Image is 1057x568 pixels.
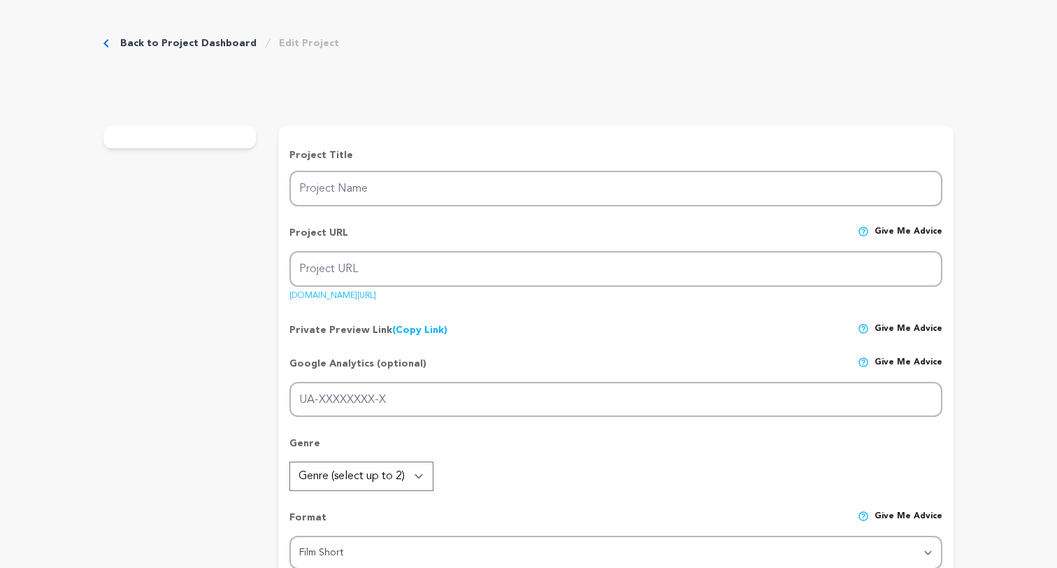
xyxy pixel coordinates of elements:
a: Edit Project [279,36,339,50]
span: Give me advice [875,323,942,337]
img: help-circle.svg [858,323,869,334]
input: UA-XXXXXXXX-X [289,382,942,418]
p: Genre [289,436,942,462]
a: Back to Project Dashboard [120,36,257,50]
p: Project Title [289,148,942,162]
a: [DOMAIN_NAME][URL] [289,286,376,300]
p: Format [289,511,326,536]
span: Give me advice [875,357,942,382]
input: Project URL [289,251,942,287]
a: (Copy Link) [392,325,447,335]
p: Google Analytics (optional) [289,357,426,382]
img: help-circle.svg [858,511,869,522]
div: Breadcrumb [103,36,339,50]
span: Give me advice [875,226,942,251]
p: Private Preview Link [289,323,447,337]
p: Project URL [289,226,348,251]
img: help-circle.svg [858,357,869,368]
img: help-circle.svg [858,226,869,237]
input: Project Name [289,171,942,206]
span: Give me advice [875,511,942,536]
